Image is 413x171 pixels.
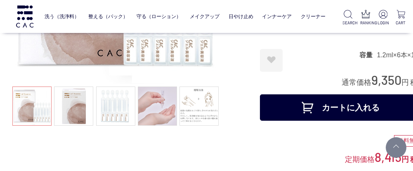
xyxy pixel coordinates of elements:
span: 通常価格 [342,78,371,87]
a: お気に入りに登録する [260,49,283,72]
a: 整える（パック） [88,8,128,25]
span: 8,415 [375,149,401,164]
a: 洗う（洗浄料） [45,8,79,25]
img: logo [15,5,35,28]
a: LOGIN [378,10,389,26]
p: RANKING [360,20,371,26]
a: インナーケア [262,8,292,25]
a: SEARCH [342,10,354,26]
a: 日やけ止め [229,8,253,25]
span: 円 [401,78,409,87]
span: 定期価格 [345,155,375,164]
p: LOGIN [378,20,389,26]
a: クリーナー [301,8,326,25]
a: CART [395,10,406,26]
a: RANKING [360,10,371,26]
p: SEARCH [342,20,354,26]
a: メイクアップ [190,8,219,25]
a: 守る（ローション） [137,8,181,25]
dt: 容量 [359,51,377,59]
span: 円 [401,155,409,164]
span: 9,350 [371,72,401,87]
p: CART [395,20,406,26]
